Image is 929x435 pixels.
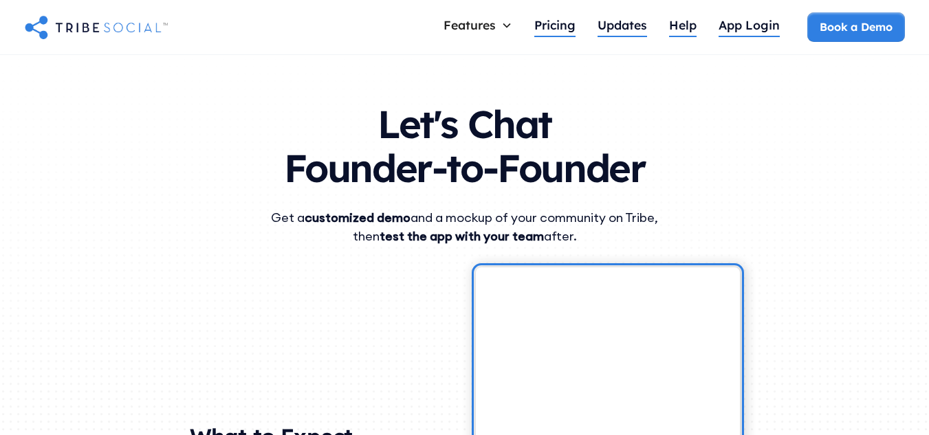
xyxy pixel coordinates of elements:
div: Pricing [534,17,576,32]
div: Features [433,12,523,38]
strong: test the app with your team [380,228,544,244]
div: Help [669,17,697,32]
a: Help [658,12,708,42]
div: Updates [598,17,647,32]
a: Updates [587,12,658,42]
a: Pricing [523,12,587,42]
a: App Login [708,12,791,42]
div: App Login [719,17,780,32]
a: home [25,13,168,41]
div: Get a and a mockup of your community on Tribe, then after. [245,208,685,245]
h1: Let's Chat Founder-to-Founder [58,88,872,197]
a: Book a Demo [807,12,904,41]
strong: customized demo [305,210,411,225]
div: Features [444,17,496,32]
